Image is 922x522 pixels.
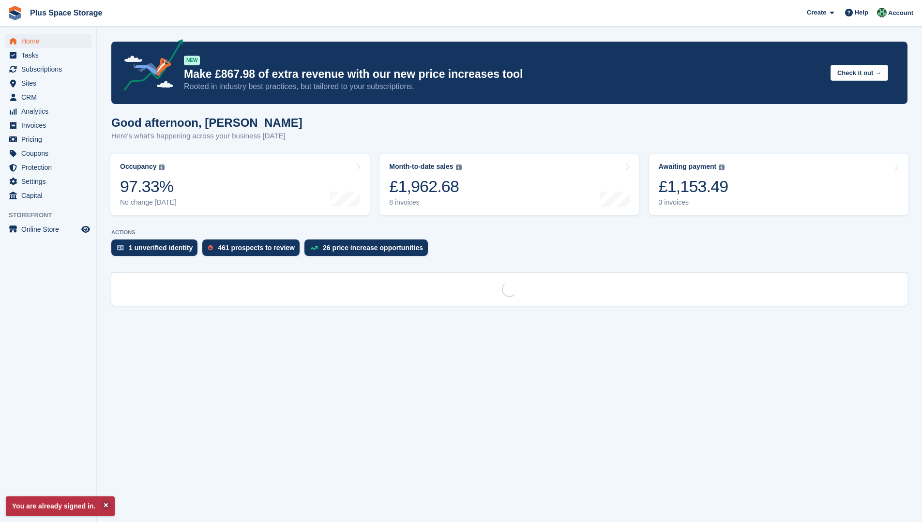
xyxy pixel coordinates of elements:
img: verify_identity-adf6edd0f0f0b5bbfe63781bf79b02c33cf7c696d77639b501bdc392416b5a36.svg [117,245,124,251]
span: Storefront [9,210,96,220]
a: 26 price increase opportunities [304,239,433,261]
img: prospect-51fa495bee0391a8d652442698ab0144808aea92771e9ea1ae160a38d050c398.svg [208,245,213,251]
span: Invoices [21,119,79,132]
img: price_increase_opportunities-93ffe204e8149a01c8c9dc8f82e8f89637d9d84a8eef4429ea346261dce0b2c0.svg [310,246,318,250]
a: menu [5,161,91,174]
div: £1,962.68 [389,177,461,196]
span: Subscriptions [21,62,79,76]
p: ACTIONS [111,229,907,236]
span: Pricing [21,133,79,146]
a: Awaiting payment £1,153.49 3 invoices [649,154,908,215]
a: menu [5,34,91,48]
button: Check it out → [831,65,888,81]
a: menu [5,119,91,132]
img: price-adjustments-announcement-icon-8257ccfd72463d97f412b2fc003d46551f7dbcb40ab6d574587a9cd5c0d94... [116,39,183,94]
img: icon-info-grey-7440780725fd019a000dd9b08b2336e03edf1995a4989e88bcd33f0948082b44.svg [456,164,462,170]
a: Month-to-date sales £1,962.68 8 invoices [379,154,639,215]
span: Account [888,8,913,18]
div: 3 invoices [659,198,728,207]
span: Protection [21,161,79,174]
div: 1 unverified identity [129,244,193,252]
a: menu [5,175,91,188]
span: CRM [21,90,79,104]
div: 26 price increase opportunities [323,244,423,252]
p: Make £867.98 of extra revenue with our new price increases tool [184,67,823,81]
p: You are already signed in. [6,496,115,516]
img: icon-info-grey-7440780725fd019a000dd9b08b2336e03edf1995a4989e88bcd33f0948082b44.svg [159,164,165,170]
div: No change [DATE] [120,198,176,207]
a: menu [5,76,91,90]
a: menu [5,133,91,146]
div: £1,153.49 [659,177,728,196]
p: Rooted in industry best practices, but tailored to your subscriptions. [184,81,823,92]
a: Plus Space Storage [26,5,106,21]
div: 8 invoices [389,198,461,207]
a: menu [5,223,91,236]
div: Occupancy [120,163,156,171]
a: menu [5,62,91,76]
span: Online Store [21,223,79,236]
a: menu [5,189,91,202]
img: stora-icon-8386f47178a22dfd0bd8f6a31ec36ba5ce8667c1dd55bd0f319d3a0aa187defe.svg [8,6,22,20]
a: menu [5,90,91,104]
div: 97.33% [120,177,176,196]
img: Karolis Stasinskas [877,8,887,17]
div: Awaiting payment [659,163,717,171]
a: menu [5,104,91,118]
a: Occupancy 97.33% No change [DATE] [110,154,370,215]
div: Month-to-date sales [389,163,453,171]
div: 461 prospects to review [218,244,295,252]
a: Preview store [80,224,91,235]
h1: Good afternoon, [PERSON_NAME] [111,116,302,129]
span: Create [807,8,826,17]
a: 1 unverified identity [111,239,202,261]
p: Here's what's happening across your business [DATE] [111,131,302,142]
span: Sites [21,76,79,90]
span: Settings [21,175,79,188]
a: 461 prospects to review [202,239,304,261]
div: NEW [184,56,200,65]
a: menu [5,48,91,62]
img: icon-info-grey-7440780725fd019a000dd9b08b2336e03edf1995a4989e88bcd33f0948082b44.svg [719,164,725,170]
span: Tasks [21,48,79,62]
span: Analytics [21,104,79,118]
span: Home [21,34,79,48]
span: Help [855,8,868,17]
span: Capital [21,189,79,202]
a: menu [5,147,91,160]
span: Coupons [21,147,79,160]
